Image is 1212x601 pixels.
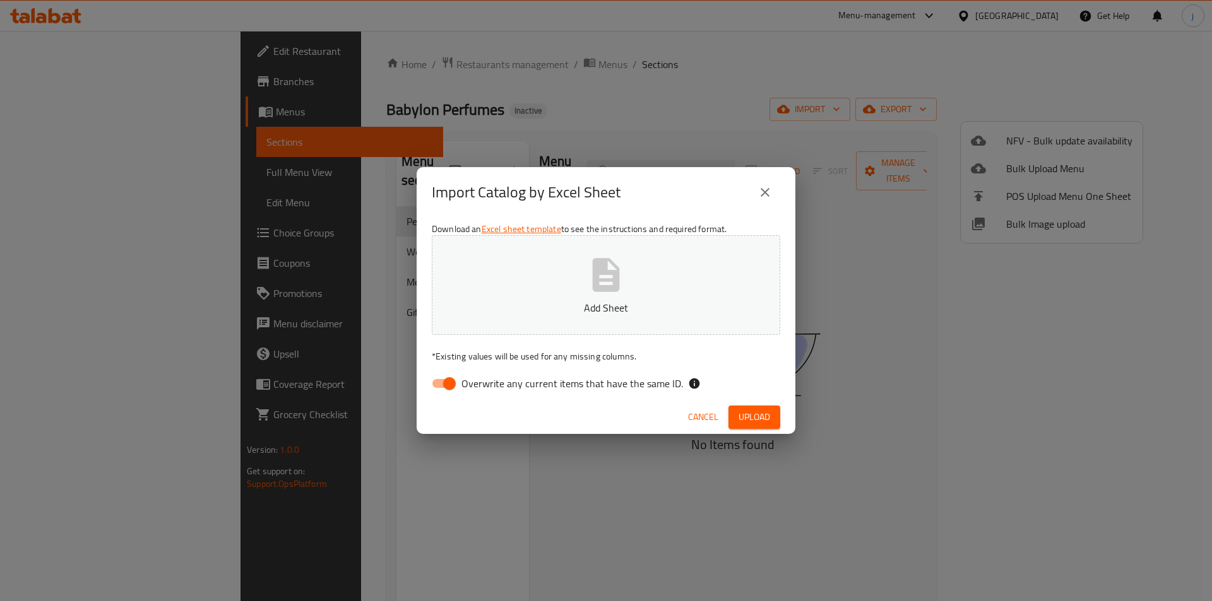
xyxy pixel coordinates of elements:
p: Add Sheet [451,300,761,315]
span: Cancel [688,409,718,425]
span: Upload [739,409,770,425]
button: Add Sheet [432,235,780,335]
p: Existing values will be used for any missing columns. [432,350,780,363]
button: Upload [728,406,780,429]
div: Download an to see the instructions and required format. [417,218,795,400]
button: Cancel [683,406,723,429]
h2: Import Catalog by Excel Sheet [432,182,621,202]
a: Excel sheet template [482,221,561,237]
button: close [750,177,780,207]
span: Overwrite any current items that have the same ID. [461,376,683,391]
svg: If the overwrite option isn't selected, then the items that match an existing ID will be ignored ... [688,377,701,390]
